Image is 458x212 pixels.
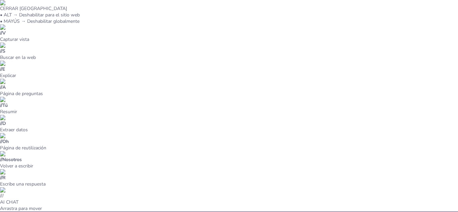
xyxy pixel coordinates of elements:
font: Nosotros [2,156,22,163]
font: R [2,174,6,181]
font: / [2,193,4,199]
font: D [2,120,6,127]
font: V [2,30,6,36]
font: E [2,66,5,72]
font: A [2,84,6,90]
font: Oh [2,138,9,145]
font: S [2,48,5,54]
font: Tú [2,102,8,109]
